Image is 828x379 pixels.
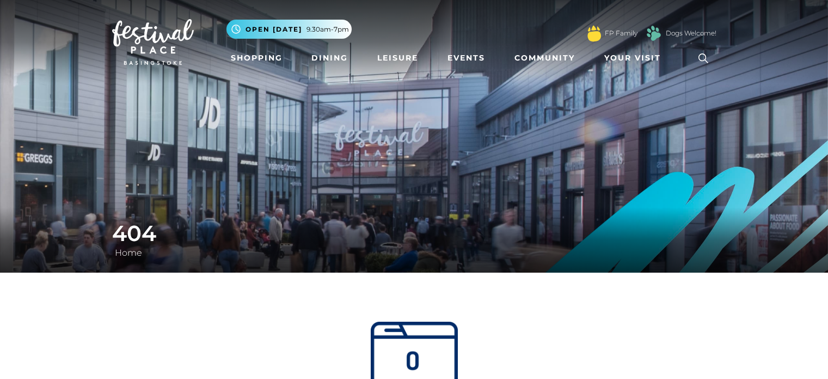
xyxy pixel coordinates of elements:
[307,48,352,68] a: Dining
[226,20,352,39] button: Open [DATE] 9.30am-7pm
[112,220,716,246] h1: 404
[246,25,302,34] span: Open [DATE]
[443,48,489,68] a: Events
[510,48,579,68] a: Community
[112,248,145,258] a: Home
[600,48,671,68] a: Your Visit
[112,19,194,65] img: Festival Place Logo
[226,48,287,68] a: Shopping
[306,25,349,34] span: 9.30am-7pm
[666,28,716,38] a: Dogs Welcome!
[373,48,422,68] a: Leisure
[605,28,637,38] a: FP Family
[604,52,661,64] span: Your Visit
